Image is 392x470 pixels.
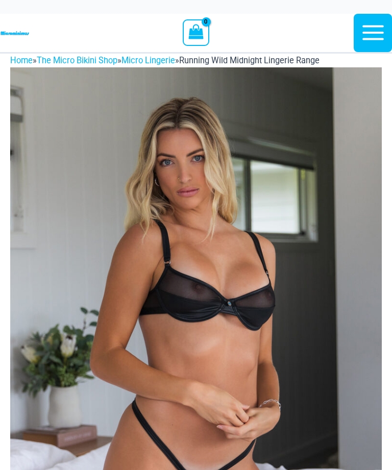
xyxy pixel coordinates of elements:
[10,56,33,65] a: Home
[183,19,209,46] a: View Shopping Cart, empty
[10,56,320,65] span: » » »
[179,56,320,65] span: Running Wild Midnight Lingerie Range
[121,56,175,65] a: Micro Lingerie
[37,56,117,65] a: The Micro Bikini Shop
